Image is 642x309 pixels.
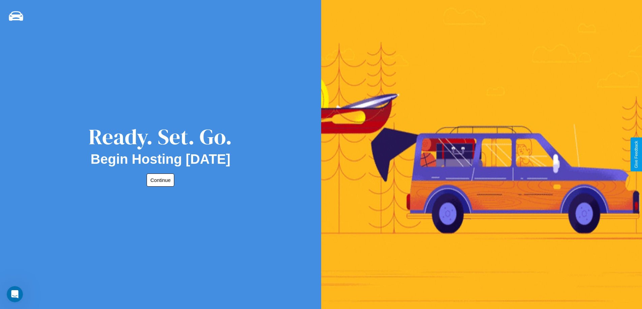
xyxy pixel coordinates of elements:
[7,286,23,302] iframe: Intercom live chat
[91,152,231,167] h2: Begin Hosting [DATE]
[634,141,639,168] div: Give Feedback
[89,122,232,152] div: Ready. Set. Go.
[147,173,174,187] button: Continue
